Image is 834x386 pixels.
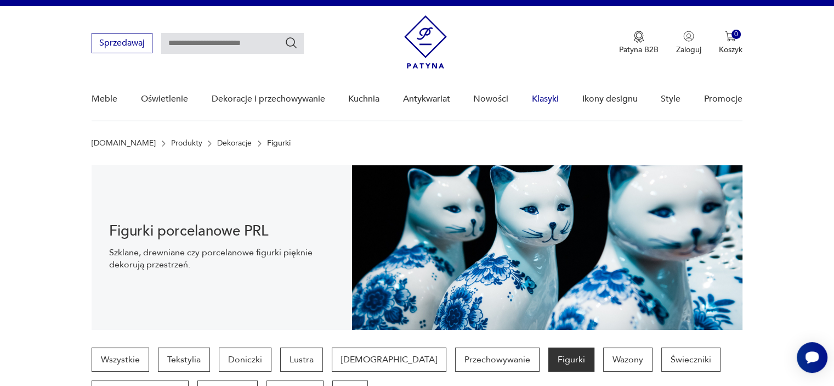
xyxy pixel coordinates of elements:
[676,31,701,55] button: Zaloguj
[109,247,334,271] p: Szklane, drewniane czy porcelanowe figurki pięknie dekorują przestrzeń.
[661,78,680,120] a: Style
[92,40,152,48] a: Sprzedawaj
[619,44,659,55] p: Patyna B2B
[455,348,540,372] a: Przechowywanie
[719,31,742,55] button: 0Koszyk
[109,225,334,238] h1: Figurki porcelanowe PRL
[404,15,447,69] img: Patyna - sklep z meblami i dekoracjami vintage
[633,31,644,43] img: Ikona medalu
[267,139,291,148] p: Figurki
[171,139,202,148] a: Produkty
[332,348,446,372] a: [DEMOGRAPHIC_DATA]
[280,348,323,372] a: Lustra
[141,78,188,120] a: Oświetlenie
[582,78,637,120] a: Ikony designu
[731,30,741,39] div: 0
[725,31,736,42] img: Ikona koszyka
[683,31,694,42] img: Ikonka użytkownika
[603,348,653,372] a: Wazony
[217,139,252,148] a: Dekoracje
[92,78,117,120] a: Meble
[473,78,508,120] a: Nowości
[403,78,450,120] a: Antykwariat
[619,31,659,55] a: Ikona medaluPatyna B2B
[661,348,720,372] a: Świeczniki
[285,36,298,49] button: Szukaj
[211,78,325,120] a: Dekoracje i przechowywanie
[219,348,271,372] a: Doniczki
[676,44,701,55] p: Zaloguj
[548,348,594,372] a: Figurki
[619,31,659,55] button: Patyna B2B
[92,33,152,53] button: Sprzedawaj
[797,342,827,373] iframe: Smartsupp widget button
[92,348,149,372] a: Wszystkie
[719,44,742,55] p: Koszyk
[92,139,156,148] a: [DOMAIN_NAME]
[532,78,559,120] a: Klasyki
[348,78,379,120] a: Kuchnia
[352,165,742,330] img: Figurki vintage
[158,348,210,372] a: Tekstylia
[704,78,742,120] a: Promocje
